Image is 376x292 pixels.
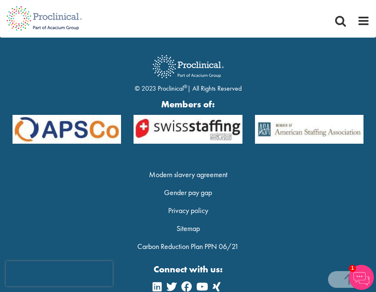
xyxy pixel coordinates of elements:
[13,98,363,111] strong: Members of:
[349,265,374,290] img: Chatbot
[127,115,248,144] img: APSCo
[6,115,127,144] img: APSCo
[137,241,239,251] a: Carbon Reduction Plan PPN 06/21
[168,206,208,215] a: Privacy policy
[177,223,200,233] a: Sitemap
[184,83,187,90] sup: ®
[149,170,227,179] a: Modern slavery agreement
[6,261,113,286] iframe: reCAPTCHA
[249,115,370,144] img: APSCo
[6,263,370,276] strong: Connect with us:
[146,49,230,84] img: Proclinical Recruitment
[349,265,356,272] span: 1
[164,188,212,197] a: Gender pay gap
